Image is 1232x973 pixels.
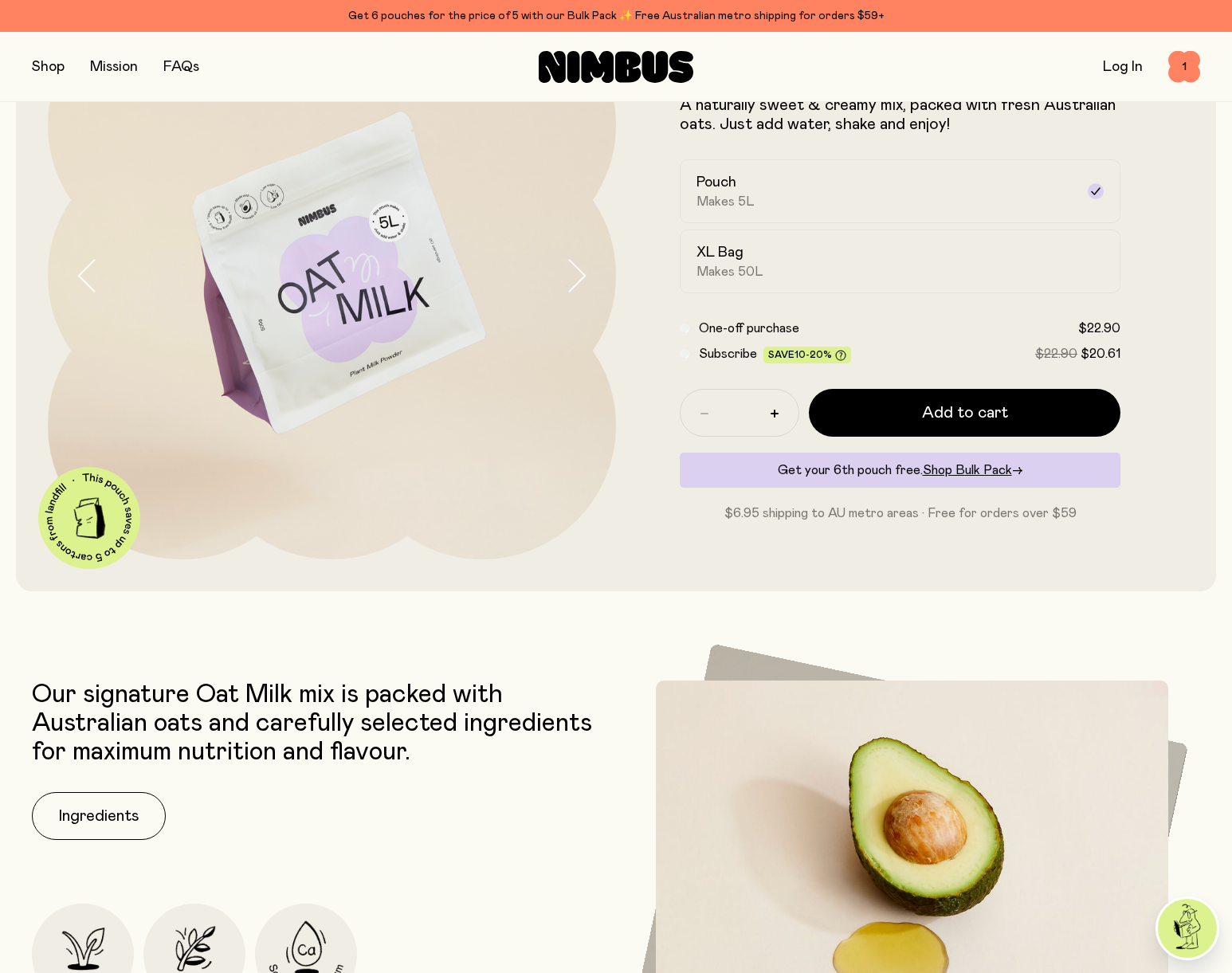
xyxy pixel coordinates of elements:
[680,504,1120,523] p: $6.95 shipping to AU metro areas · Free for orders over $59
[699,322,799,335] span: One-off purchase
[1035,347,1077,360] span: $22.90
[923,464,1023,477] a: Shop Bulk Pack→
[696,173,736,192] h2: Pouch
[1158,899,1217,958] img: agent
[32,792,166,840] button: Ingredients
[795,350,832,359] span: 10-20%
[923,464,1012,477] span: Shop Bulk Pack
[32,6,1200,26] div: Get 6 pouches for the price of 5 with our Bulk Pack ✨ Free Australian metro shipping for orders $59+
[1081,347,1120,360] span: $20.61
[1168,51,1200,83] button: 1
[768,350,846,362] span: Save
[32,681,608,767] p: Our signature Oat Milk mix is packed with Australian oats and carefully selected ingredients for ...
[163,60,199,74] a: FAQs
[922,402,1008,424] span: Add to cart
[90,60,138,74] a: Mission
[809,389,1120,437] button: Add to cart
[696,194,755,210] span: Makes 5L
[696,243,744,262] h2: XL Bag
[699,347,757,360] span: Subscribe
[1078,322,1120,335] span: $22.90
[1103,60,1143,74] a: Log In
[680,96,1120,134] p: A naturally sweet & creamy mix, packed with fresh Australian oats. Just add water, shake and enjoy!
[680,453,1120,488] div: Get your 6th pouch free.
[696,264,763,280] span: Makes 50L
